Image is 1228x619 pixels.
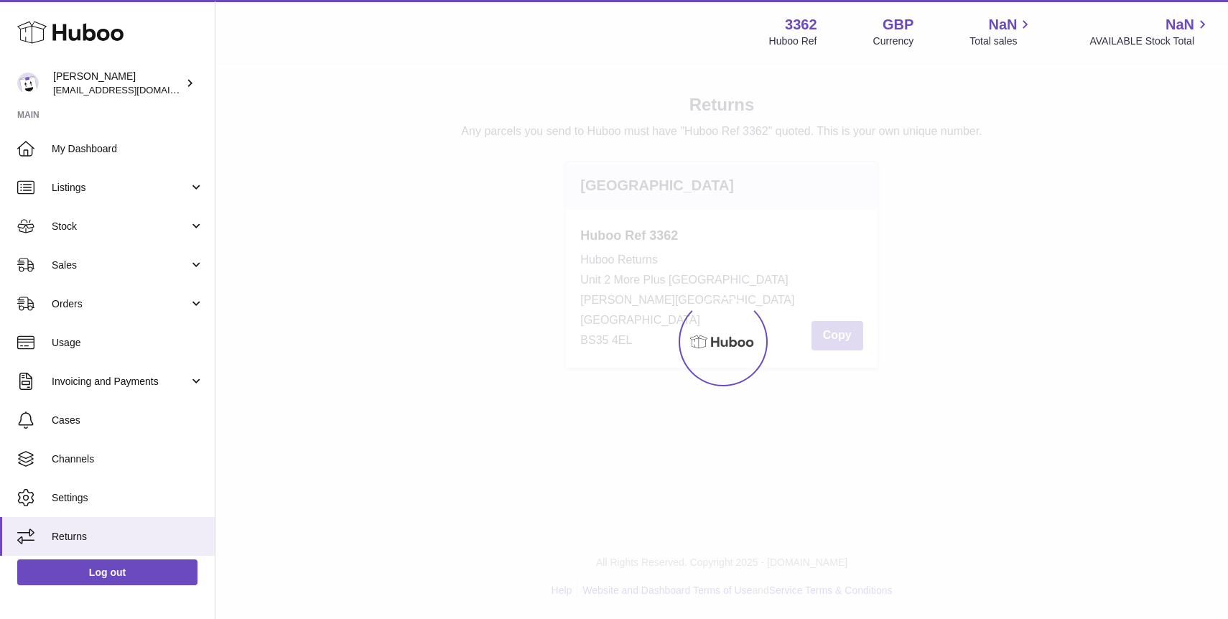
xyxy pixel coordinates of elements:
[52,452,204,466] span: Channels
[52,259,189,272] span: Sales
[988,15,1017,34] span: NaN
[883,15,913,34] strong: GBP
[969,15,1033,48] a: NaN Total sales
[17,559,197,585] a: Log out
[1166,15,1194,34] span: NaN
[52,336,204,350] span: Usage
[52,142,204,156] span: My Dashboard
[769,34,817,48] div: Huboo Ref
[1089,34,1211,48] span: AVAILABLE Stock Total
[873,34,914,48] div: Currency
[53,70,182,97] div: [PERSON_NAME]
[52,491,204,505] span: Settings
[52,530,204,544] span: Returns
[969,34,1033,48] span: Total sales
[52,297,189,311] span: Orders
[785,15,817,34] strong: 3362
[53,84,211,96] span: [EMAIL_ADDRESS][DOMAIN_NAME]
[52,375,189,388] span: Invoicing and Payments
[52,220,189,233] span: Stock
[52,414,204,427] span: Cases
[1089,15,1211,48] a: NaN AVAILABLE Stock Total
[17,73,39,94] img: sales@gamesconnection.co.uk
[52,181,189,195] span: Listings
